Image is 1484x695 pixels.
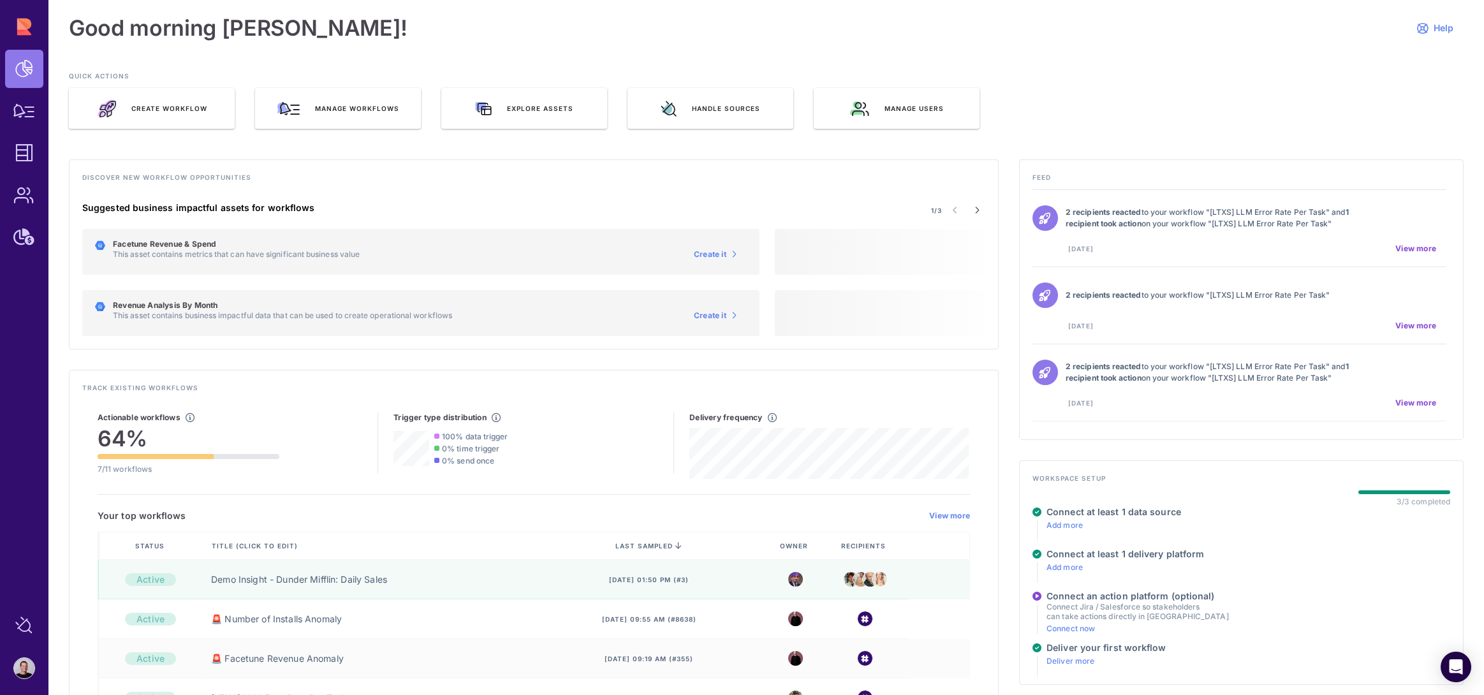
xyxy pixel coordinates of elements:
span: Create it [694,249,726,260]
strong: 2 recipients reacted [1066,290,1142,300]
a: View more [929,511,970,521]
p: to your workflow "[LTXS] LLM Error Rate Per Task" and on your workflow "[LTXS] LLM Error Rate Per... [1066,361,1355,384]
span: Help [1434,22,1453,34]
span: 64 [98,425,126,451]
span: [DATE] 01:50 pm (#3) [609,575,689,584]
div: Active [125,613,176,625]
img: 8425044972519_dc5fc051d0fdf5269ef6_32.jpg [788,647,803,670]
img: jim.jpeg [844,572,858,587]
img: creed.jpeg [863,568,878,590]
div: Active [125,573,176,586]
h5: Delivery frequency [689,413,762,423]
h4: Connect an action platform (optional) [1047,590,1228,602]
a: 🚨 Facetune Revenue Anomaly [211,652,344,665]
span: View more [1395,398,1436,408]
a: Add more [1047,520,1083,530]
p: to your workflow "[LTXS] LLM Error Rate Per Task" and on your workflow "[LTXS] LLM Error Rate Per... [1066,207,1355,230]
span: 1/3 [931,206,942,215]
span: Title (click to edit) [212,541,300,550]
h4: Workspace setup [1032,474,1450,490]
h5: Trigger type distribution [393,413,487,423]
span: 0% time trigger [442,444,499,453]
h4: Connect at least 1 delivery platform [1047,548,1204,560]
h4: Deliver your first workflow [1047,642,1166,654]
h4: Suggested business impactful assets for workflows [82,202,760,214]
h4: Feed [1032,173,1450,189]
h1: Good morning [PERSON_NAME]! [69,15,408,41]
img: rocket_launch.e46a70e1.svg [97,99,116,118]
span: % [126,425,147,451]
img: 8425044972519_dc5fc051d0fdf5269ef6_32.jpg [788,607,803,631]
div: 3/3 completed [1397,497,1450,506]
strong: 2 recipients reacted [1066,362,1142,371]
span: Handle sources [692,104,760,113]
span: Recipients [841,541,888,550]
a: Add more [1047,562,1083,572]
span: View more [1395,321,1436,331]
img: angela.jpeg [872,568,887,590]
span: Create it [694,311,726,321]
h4: Discover new workflow opportunities [82,173,985,189]
a: Deliver more [1047,656,1094,666]
strong: 2 recipients reacted [1066,207,1142,217]
img: account-photo [14,658,34,678]
span: last sampled [615,542,673,550]
img: michael.jpeg [788,572,803,587]
span: Create Workflow [131,104,207,113]
span: [DATE] 09:19 am (#355) [605,654,693,663]
span: Status [135,541,167,550]
span: View more [1395,244,1436,254]
span: Owner [780,541,811,550]
img: stanley.jpeg [853,569,868,589]
span: Manage users [885,104,944,113]
h4: Connect at least 1 data source [1047,506,1181,518]
p: 7/11 workflows [98,464,279,474]
h5: Your top workflows [98,510,186,522]
span: [DATE] [1068,244,1094,253]
p: Connect Jira / Salesforce so stakeholders can take actions directly in [GEOGRAPHIC_DATA] [1047,602,1228,621]
span: Explore assets [507,104,573,113]
div: Active [125,652,176,665]
div: Open Intercom Messenger [1441,652,1471,682]
span: [DATE] [1068,399,1094,407]
span: Manage workflows [315,104,399,113]
p: to your workflow "[LTXS] LLM Error Rate Per Task" [1066,289,1355,301]
span: 100% data trigger [442,432,508,441]
span: 0% send once [442,456,494,465]
a: 🚨 Number of Installs Anomaly [211,613,342,625]
a: Connect now [1047,624,1095,633]
span: [DATE] [1068,321,1094,330]
span: [DATE] 09:55 am (#8638) [602,615,696,624]
h4: Track existing workflows [82,383,985,400]
h3: QUICK ACTIONS [69,71,1464,88]
a: Demo Insight - Dunder Mifflin: Daily Sales [211,573,387,586]
h5: Actionable workflows [98,413,180,423]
